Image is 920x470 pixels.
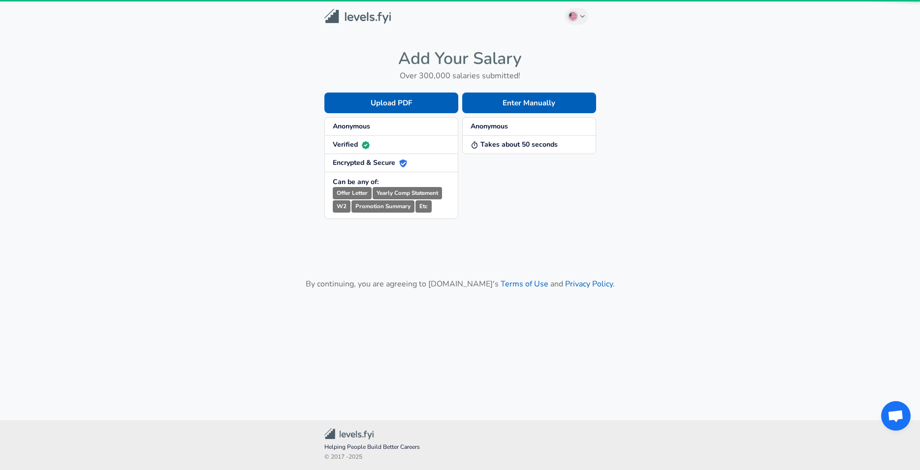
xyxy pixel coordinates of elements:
h6: Over 300,000 salaries submitted! [324,69,596,83]
small: Etc [415,200,432,213]
strong: Encrypted & Secure [333,158,407,167]
span: Helping People Build Better Careers [324,442,596,452]
small: W2 [333,200,350,213]
div: Open chat [881,401,911,431]
strong: Anonymous [333,122,370,131]
button: Upload PDF [324,93,458,113]
strong: Takes about 50 seconds [471,140,558,149]
span: © 2017 - 2025 [324,452,596,462]
img: Levels.fyi [324,9,391,24]
img: Levels.fyi Community [324,428,374,439]
button: Enter Manually [462,93,596,113]
small: Yearly Comp Statement [373,187,442,199]
small: Offer Letter [333,187,372,199]
strong: Verified [333,140,370,149]
a: Privacy Policy [565,279,613,289]
a: Terms of Use [501,279,548,289]
h4: Add Your Salary [324,48,596,69]
strong: Anonymous [471,122,508,131]
img: English (US) [569,12,577,20]
button: English (US) [565,8,588,25]
strong: Can be any of: [333,177,379,187]
small: Promotion Summary [351,200,414,213]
